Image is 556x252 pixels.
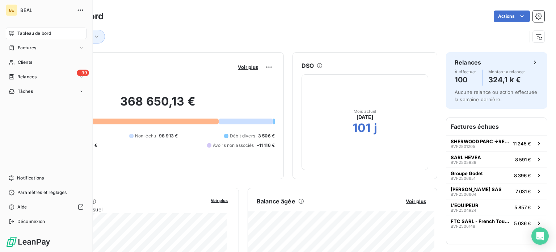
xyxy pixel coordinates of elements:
[451,192,476,197] span: BVF2506604
[451,144,475,149] span: BVF2501205
[353,121,371,135] h2: 101
[488,70,525,74] span: Montant à relancer
[451,186,502,192] span: [PERSON_NAME] SAS
[451,218,511,224] span: FTC SARL - French Touch Concept
[451,176,475,181] span: BVF2506651
[455,74,476,86] h4: 100
[17,74,37,80] span: Relances
[451,160,476,165] span: BVF2505939
[354,109,376,113] span: Mois actuel
[514,205,531,210] span: 5 857 €
[446,151,547,167] button: SARL HEVEABVF25059398 591 €
[159,133,178,139] span: 98 913 €
[135,133,156,139] span: Non-échu
[446,199,547,215] button: L'EQUIPEURBVF25049245 857 €
[374,121,377,135] h2: j
[213,142,254,149] span: Avoirs non associés
[451,224,475,228] span: BVF2506148
[18,59,32,66] span: Clients
[531,227,549,245] div: Open Intercom Messenger
[514,220,531,226] span: 5 036 €
[77,70,89,76] span: +99
[446,183,547,199] button: [PERSON_NAME] SASBVF25066047 031 €
[6,236,51,248] img: Logo LeanPay
[238,64,258,70] span: Voir plus
[451,202,479,208] span: L'EQUIPEUR
[17,204,27,210] span: Aide
[302,61,314,70] h6: DSO
[515,157,531,162] span: 8 591 €
[488,74,525,86] h4: 324,1 k €
[17,189,67,196] span: Paramètres et réglages
[451,139,510,144] span: SHERWOOD PARC ->RENVOYER VERS [PERSON_NAME]
[451,170,483,176] span: Groupe Godet
[17,218,45,225] span: Déconnexion
[494,11,530,22] button: Actions
[17,30,51,37] span: Tableau de bord
[257,142,275,149] span: -11 116 €
[446,135,547,151] button: SHERWOOD PARC ->RENVOYER VERS [PERSON_NAME]BVF250120511 245 €
[208,197,230,203] button: Voir plus
[41,206,206,213] span: Chiffre d'affaires mensuel
[446,167,547,183] button: Groupe GodetBVF25066518 396 €
[513,141,531,146] span: 11 245 €
[455,70,476,74] span: À effectuer
[514,173,531,178] span: 8 396 €
[357,113,374,121] span: [DATE]
[41,94,275,116] h2: 368 650,13 €
[257,197,295,206] h6: Balance âgée
[455,58,481,67] h6: Relances
[17,175,44,181] span: Notifications
[20,7,72,13] span: BEAL
[446,118,547,135] h6: Factures échues
[18,88,33,95] span: Tâches
[6,201,87,213] a: Aide
[446,215,547,231] button: FTC SARL - French Touch ConceptBVF25061485 036 €
[404,198,428,205] button: Voir plus
[451,154,481,160] span: SARL HEVEA
[6,4,17,16] div: BE
[211,198,228,203] span: Voir plus
[515,189,531,194] span: 7 031 €
[455,89,537,102] span: Aucune relance ou action effectuée la semaine dernière.
[18,45,36,51] span: Factures
[258,133,275,139] span: 3 506 €
[451,208,476,212] span: BVF2504924
[236,64,260,70] button: Voir plus
[230,133,255,139] span: Débit divers
[406,198,426,204] span: Voir plus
